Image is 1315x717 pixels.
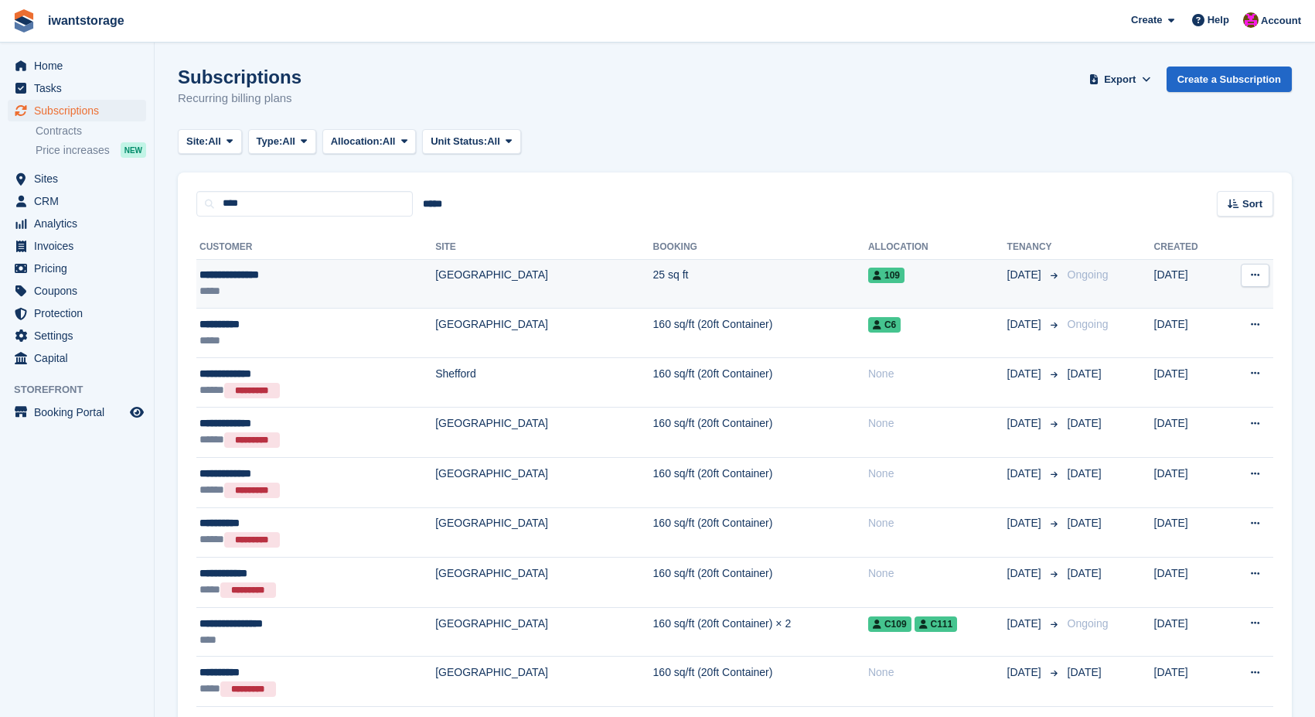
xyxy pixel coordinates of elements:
[653,235,868,260] th: Booking
[257,134,283,149] span: Type:
[1261,13,1301,29] span: Account
[1154,507,1223,558] td: [DATE]
[1154,408,1223,458] td: [DATE]
[34,168,127,189] span: Sites
[1243,12,1259,28] img: Jonathan
[435,458,652,508] td: [GEOGRAPHIC_DATA]
[653,309,868,358] td: 160 sq/ft (20ft Container)
[322,129,417,155] button: Allocation: All
[487,134,500,149] span: All
[1007,466,1044,482] span: [DATE]
[435,507,652,558] td: [GEOGRAPHIC_DATA]
[1068,417,1102,429] span: [DATE]
[1154,458,1223,508] td: [DATE]
[868,466,1007,482] div: None
[8,77,146,99] a: menu
[8,213,146,234] a: menu
[1068,666,1102,678] span: [DATE]
[34,235,127,257] span: Invoices
[8,302,146,324] a: menu
[868,616,911,632] span: C109
[435,607,652,657] td: [GEOGRAPHIC_DATA]
[1154,235,1223,260] th: Created
[1068,367,1102,380] span: [DATE]
[1068,617,1109,630] span: Ongoing
[383,134,396,149] span: All
[1007,515,1044,531] span: [DATE]
[653,558,868,608] td: 160 sq/ft (20ft Container)
[1104,72,1136,87] span: Export
[34,302,127,324] span: Protection
[653,607,868,657] td: 160 sq/ft (20ft Container) × 2
[1242,196,1262,212] span: Sort
[178,90,301,108] p: Recurring billing plans
[34,347,127,369] span: Capital
[186,134,208,149] span: Site:
[248,129,316,155] button: Type: All
[8,235,146,257] a: menu
[422,129,520,155] button: Unit Status: All
[868,515,1007,531] div: None
[868,317,901,333] span: C6
[1068,567,1102,579] span: [DATE]
[868,415,1007,432] div: None
[36,142,146,159] a: Price increases NEW
[12,9,36,32] img: stora-icon-8386f47178a22dfd0bd8f6a31ec36ba5ce8667c1dd55bd0f319d3a0aa187defe.svg
[1068,268,1109,281] span: Ongoing
[1007,366,1044,382] span: [DATE]
[34,280,127,302] span: Coupons
[435,259,652,309] td: [GEOGRAPHIC_DATA]
[435,357,652,408] td: Shefford
[1154,607,1223,657] td: [DATE]
[36,143,110,158] span: Price increases
[653,507,868,558] td: 160 sq/ft (20ft Container)
[208,134,221,149] span: All
[1131,12,1162,28] span: Create
[8,401,146,423] a: menu
[8,325,146,347] a: menu
[915,616,958,632] span: C111
[8,100,146,121] a: menu
[653,259,868,309] td: 25 sq ft
[331,134,383,149] span: Allocation:
[178,129,242,155] button: Site: All
[868,235,1007,260] th: Allocation
[8,168,146,189] a: menu
[1007,415,1044,432] span: [DATE]
[34,100,127,121] span: Subscriptions
[34,77,127,99] span: Tasks
[653,458,868,508] td: 160 sq/ft (20ft Container)
[36,124,146,138] a: Contracts
[1007,664,1044,681] span: [DATE]
[178,67,301,87] h1: Subscriptions
[1007,616,1044,632] span: [DATE]
[1154,259,1223,309] td: [DATE]
[8,190,146,212] a: menu
[1154,309,1223,358] td: [DATE]
[868,565,1007,582] div: None
[868,268,904,283] span: 109
[1154,657,1223,707] td: [DATE]
[435,309,652,358] td: [GEOGRAPHIC_DATA]
[435,558,652,608] td: [GEOGRAPHIC_DATA]
[1007,316,1044,333] span: [DATE]
[34,325,127,347] span: Settings
[34,258,127,279] span: Pricing
[653,657,868,707] td: 160 sq/ft (20ft Container)
[1154,357,1223,408] td: [DATE]
[1007,267,1044,283] span: [DATE]
[14,382,154,398] span: Storefront
[1068,318,1109,330] span: Ongoing
[1068,467,1102,480] span: [DATE]
[34,401,127,423] span: Booking Portal
[42,8,131,33] a: iwantstorage
[8,258,146,279] a: menu
[1208,12,1229,28] span: Help
[8,347,146,369] a: menu
[34,190,127,212] span: CRM
[121,142,146,158] div: NEW
[8,55,146,77] a: menu
[1068,517,1102,529] span: [DATE]
[1154,558,1223,608] td: [DATE]
[1086,67,1154,92] button: Export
